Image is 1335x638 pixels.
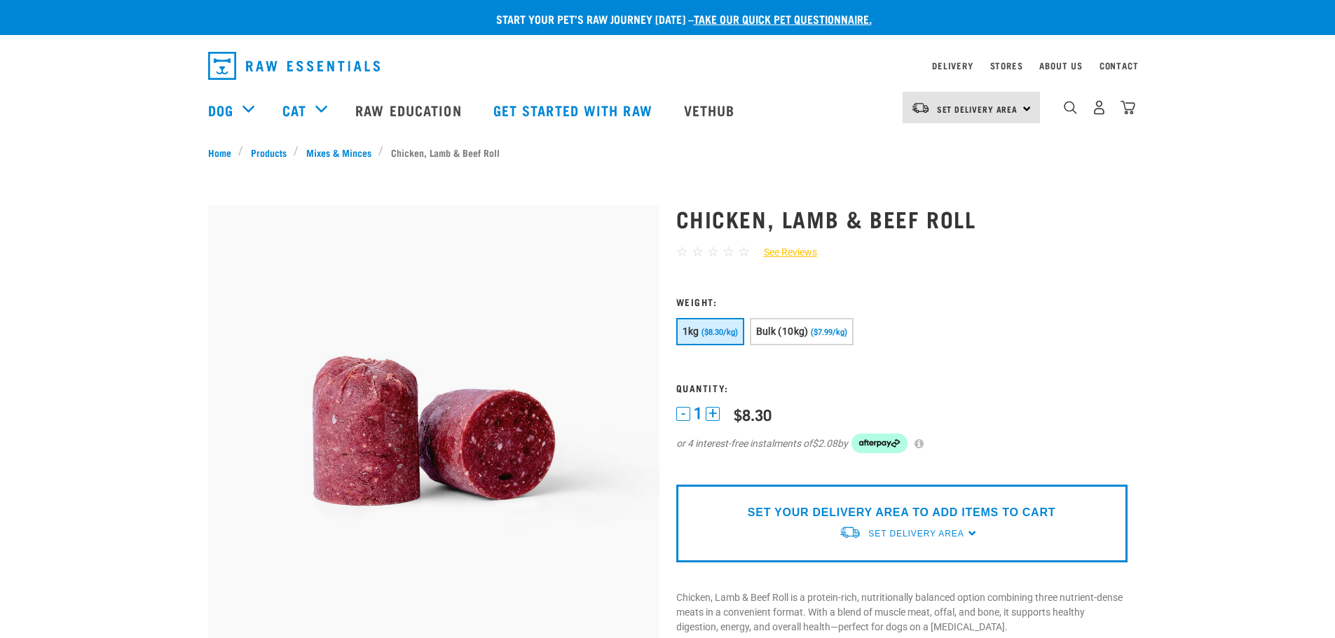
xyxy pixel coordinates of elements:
[734,405,772,423] div: $8.30
[282,99,306,120] a: Cat
[937,106,1018,111] span: Set Delivery Area
[851,434,908,453] img: Afterpay
[676,434,1128,453] div: or 4 interest-free instalments of by
[676,590,1128,634] p: Chicken, Lamb & Beef Roll is a protein-rich, nutritionally balanced option combining three nutrie...
[812,436,837,451] span: $2.08
[750,245,817,260] a: See Reviews
[1092,100,1107,115] img: user.png
[208,145,239,160] a: Home
[707,244,719,260] span: ☆
[341,82,479,138] a: Raw Education
[701,328,738,337] span: ($8.30/kg)
[1064,101,1077,114] img: home-icon-1@2x.png
[676,407,690,421] button: -
[706,407,720,421] button: +
[208,99,233,120] a: Dog
[1039,63,1082,68] a: About Us
[243,145,294,160] a: Products
[692,244,704,260] span: ☆
[694,15,872,22] a: take our quick pet questionnaire.
[676,382,1128,393] h3: Quantity:
[670,82,753,138] a: Vethub
[694,406,702,421] span: 1
[676,244,688,260] span: ☆
[839,525,861,540] img: van-moving.png
[750,318,854,345] button: Bulk (10kg) ($7.99/kg)
[683,326,699,337] span: 1kg
[756,326,809,337] span: Bulk (10kg)
[911,102,930,114] img: van-moving.png
[723,244,734,260] span: ☆
[197,46,1139,85] nav: dropdown navigation
[299,145,378,160] a: Mixes & Minces
[208,145,1128,160] nav: breadcrumbs
[932,63,973,68] a: Delivery
[676,318,744,345] button: 1kg ($8.30/kg)
[748,504,1055,521] p: SET YOUR DELIVERY AREA TO ADD ITEMS TO CART
[868,529,964,539] span: Set Delivery Area
[811,328,847,337] span: ($7.99/kg)
[990,63,1023,68] a: Stores
[676,206,1128,231] h1: Chicken, Lamb & Beef Roll
[676,296,1128,307] h3: Weight:
[1100,63,1139,68] a: Contact
[208,52,380,80] img: Raw Essentials Logo
[479,82,670,138] a: Get started with Raw
[738,244,750,260] span: ☆
[1121,100,1135,115] img: home-icon@2x.png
